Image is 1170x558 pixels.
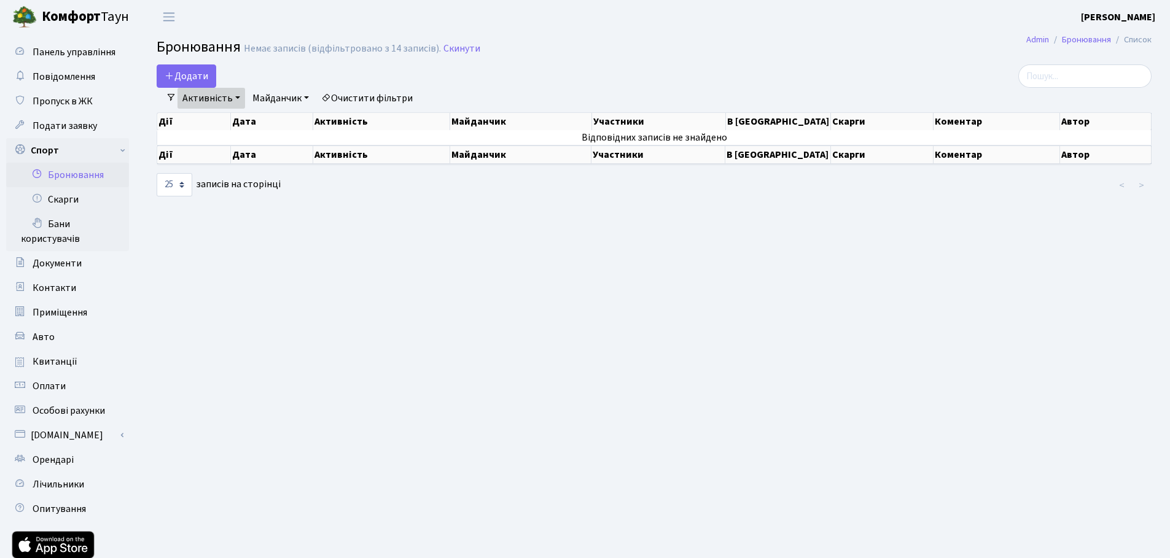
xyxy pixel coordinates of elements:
a: Бани користувачів [6,212,129,251]
button: Переключити навігацію [154,7,184,27]
b: Комфорт [42,7,101,26]
span: Особові рахунки [33,404,105,417]
span: Лічильники [33,478,84,491]
a: Майданчик [248,88,314,109]
th: Автор [1060,113,1152,130]
th: Дії [157,145,231,164]
a: Приміщення [6,300,129,325]
span: Орендарі [33,453,74,467]
a: Орендарі [6,448,129,472]
a: Пропуск в ЖК [6,89,129,114]
th: Активність [313,113,450,130]
a: Подати заявку [6,114,129,138]
span: Приміщення [33,306,87,319]
a: Квитанції [6,349,129,374]
a: Активність [177,88,245,109]
nav: breadcrumb [1008,27,1170,53]
th: Активність [313,145,450,164]
a: Авто [6,325,129,349]
span: Таун [42,7,129,28]
th: Дата [231,113,313,130]
th: В [GEOGRAPHIC_DATA] [725,145,831,164]
button: Додати [157,64,216,88]
th: Коментар [934,145,1060,164]
th: Коментар [934,113,1060,130]
a: Спорт [6,138,129,163]
a: Особові рахунки [6,398,129,423]
a: Бронювання [6,163,129,187]
a: Контакти [6,276,129,300]
a: Admin [1026,33,1049,46]
th: Майданчик [450,145,592,164]
th: Скарги [831,113,934,130]
span: Оплати [33,379,66,393]
li: Список [1111,33,1152,47]
a: Панель управління [6,40,129,64]
span: Опитування [33,502,86,516]
span: Подати заявку [33,119,97,133]
label: записів на сторінці [157,173,281,196]
th: Участники [591,145,725,164]
span: Контакти [33,281,76,295]
a: [PERSON_NAME] [1081,10,1155,25]
a: Оплати [6,374,129,398]
input: Пошук... [1018,64,1152,88]
span: Пропуск в ЖК [33,95,93,108]
a: Скинути [443,43,480,55]
span: Документи [33,257,82,270]
th: Майданчик [450,113,592,130]
a: Лічильники [6,472,129,497]
td: Відповідних записів не знайдено [157,130,1152,145]
th: Скарги [831,145,934,164]
select: записів на сторінці [157,173,192,196]
span: Панель управління [33,45,115,59]
a: Бронювання [1062,33,1111,46]
a: Опитування [6,497,129,521]
a: [DOMAIN_NAME] [6,423,129,448]
th: Дата [231,145,313,164]
th: Дії [157,113,231,130]
b: [PERSON_NAME] [1081,10,1155,24]
th: Участники [592,113,726,130]
div: Немає записів (відфільтровано з 14 записів). [244,43,441,55]
img: logo.png [12,5,37,29]
a: Повідомлення [6,64,129,89]
a: Очистити фільтри [316,88,418,109]
a: Скарги [6,187,129,212]
th: Автор [1060,145,1152,164]
span: Авто [33,330,55,344]
th: В [GEOGRAPHIC_DATA] [726,113,831,130]
span: Повідомлення [33,70,95,83]
span: Квитанції [33,355,77,368]
span: Бронювання [157,36,241,58]
a: Документи [6,251,129,276]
